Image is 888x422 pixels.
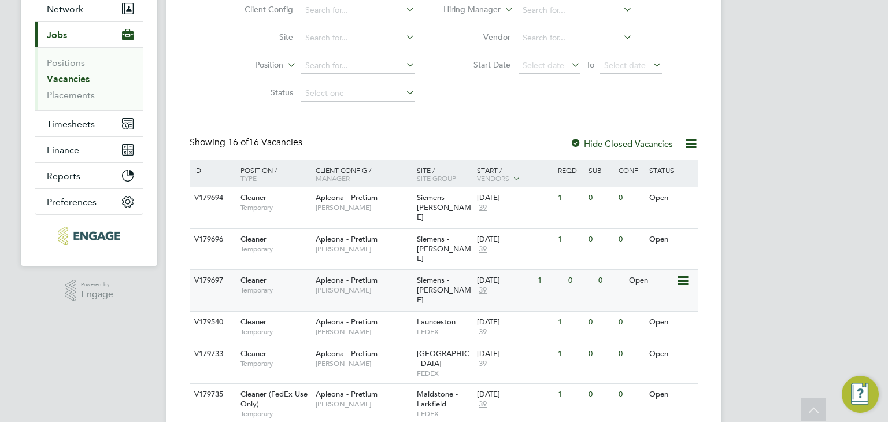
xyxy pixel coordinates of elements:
[47,73,90,84] a: Vacancies
[35,22,143,47] button: Jobs
[646,343,697,365] div: Open
[301,58,415,74] input: Search for...
[417,409,472,419] span: FEDEX
[586,312,616,333] div: 0
[316,193,378,202] span: Apleona - Pretium
[240,409,310,419] span: Temporary
[477,245,489,254] span: 39
[240,317,267,327] span: Cleaner
[240,327,310,336] span: Temporary
[191,270,232,291] div: V179697
[191,343,232,365] div: V179733
[519,2,632,18] input: Search for...
[646,229,697,250] div: Open
[434,4,501,16] label: Hiring Manager
[65,280,114,302] a: Powered byEngage
[555,384,585,405] div: 1
[47,29,67,40] span: Jobs
[417,317,456,327] span: Launceston
[316,389,378,399] span: Apleona - Pretium
[227,32,293,42] label: Site
[417,275,471,305] span: Siemens - [PERSON_NAME]
[595,270,626,291] div: 0
[191,160,232,180] div: ID
[316,327,411,336] span: [PERSON_NAME]
[604,60,646,71] span: Select date
[81,280,113,290] span: Powered by
[417,193,471,222] span: Siemens - [PERSON_NAME]
[417,349,469,368] span: [GEOGRAPHIC_DATA]
[316,275,378,285] span: Apleona - Pretium
[316,286,411,295] span: [PERSON_NAME]
[616,312,646,333] div: 0
[616,160,646,180] div: Conf
[417,369,472,378] span: FEDEX
[316,349,378,358] span: Apleona - Pretium
[47,171,80,182] span: Reports
[240,245,310,254] span: Temporary
[316,317,378,327] span: Apleona - Pretium
[191,187,232,209] div: V179694
[240,349,267,358] span: Cleaner
[313,160,414,188] div: Client Config /
[190,136,305,149] div: Showing
[555,160,585,180] div: Reqd
[81,290,113,299] span: Engage
[316,203,411,212] span: [PERSON_NAME]
[646,160,697,180] div: Status
[477,193,552,203] div: [DATE]
[191,229,232,250] div: V179696
[477,317,552,327] div: [DATE]
[583,57,598,72] span: To
[240,203,310,212] span: Temporary
[477,203,489,213] span: 39
[316,245,411,254] span: [PERSON_NAME]
[58,227,120,245] img: conceptresources-logo-retina.png
[477,276,532,286] div: [DATE]
[240,275,267,285] span: Cleaner
[477,349,552,359] div: [DATE]
[616,229,646,250] div: 0
[586,187,616,209] div: 0
[316,359,411,368] span: [PERSON_NAME]
[47,119,95,129] span: Timesheets
[35,189,143,214] button: Preferences
[301,2,415,18] input: Search for...
[35,137,143,162] button: Finance
[240,359,310,368] span: Temporary
[240,286,310,295] span: Temporary
[228,136,302,148] span: 16 Vacancies
[477,399,489,409] span: 39
[414,160,475,188] div: Site /
[477,390,552,399] div: [DATE]
[555,312,585,333] div: 1
[227,87,293,98] label: Status
[555,187,585,209] div: 1
[586,160,616,180] div: Sub
[47,57,85,68] a: Positions
[417,234,471,264] span: Siemens - [PERSON_NAME]
[191,384,232,405] div: V179735
[474,160,555,189] div: Start /
[616,384,646,405] div: 0
[586,384,616,405] div: 0
[842,376,879,413] button: Engage Resource Center
[47,3,83,14] span: Network
[477,235,552,245] div: [DATE]
[477,327,489,337] span: 39
[35,163,143,188] button: Reports
[240,389,308,409] span: Cleaner (FedEx Use Only)
[616,343,646,365] div: 0
[444,32,510,42] label: Vendor
[417,389,458,409] span: Maidstone - Larkfield
[646,312,697,333] div: Open
[316,399,411,409] span: [PERSON_NAME]
[444,60,510,70] label: Start Date
[240,193,267,202] span: Cleaner
[35,47,143,110] div: Jobs
[217,60,283,71] label: Position
[646,384,697,405] div: Open
[616,187,646,209] div: 0
[519,30,632,46] input: Search for...
[555,229,585,250] div: 1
